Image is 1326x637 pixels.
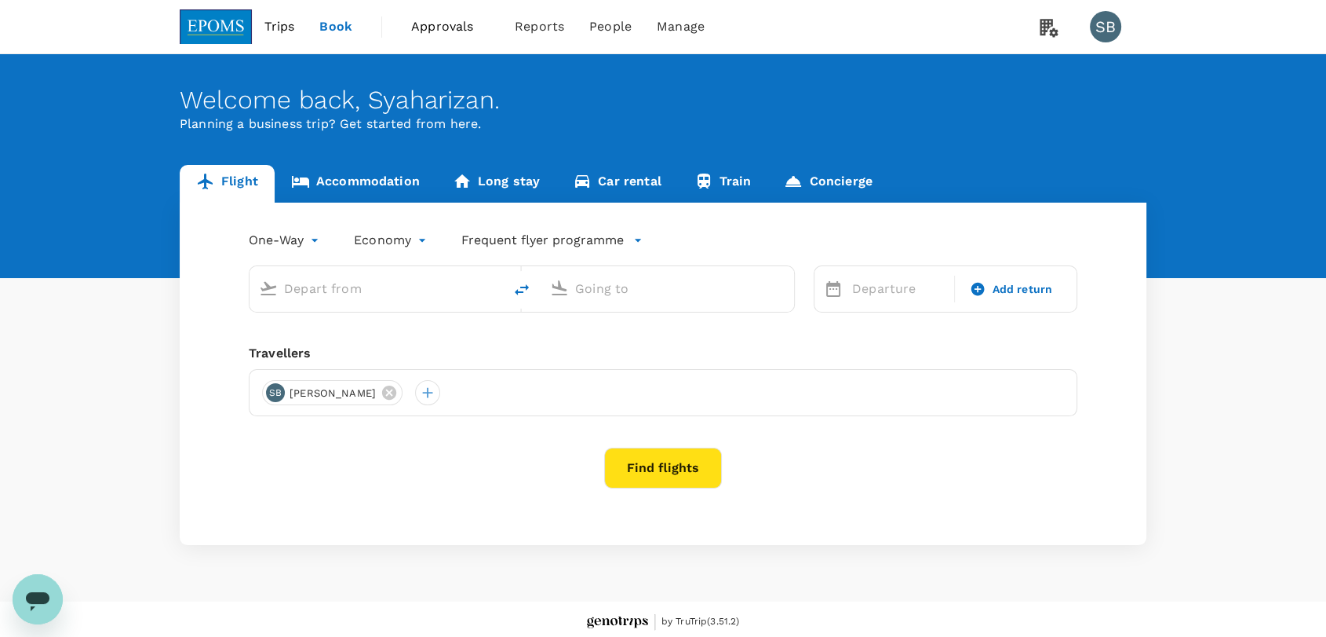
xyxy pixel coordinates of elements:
span: Book [319,17,352,36]
span: People [589,17,632,36]
button: delete [503,271,541,309]
p: Departure [852,280,945,298]
button: Open [492,287,495,290]
a: Concierge [767,165,888,203]
div: SB [266,383,285,402]
button: Find flights [604,448,722,489]
div: SB[PERSON_NAME] [262,380,403,405]
span: Add return [992,281,1052,298]
a: Accommodation [275,165,436,203]
span: by TruTrip ( 3.51.2 ) [661,614,740,630]
img: EPOMS SDN BHD [180,9,252,44]
span: Trips [264,17,295,36]
div: Travellers [249,344,1077,363]
iframe: Button to launch messaging window [13,574,63,624]
div: Welcome back , Syaharizan . [180,86,1146,115]
a: Flight [180,165,275,203]
div: One-Way [249,228,322,253]
span: [PERSON_NAME] [280,386,385,401]
p: Planning a business trip? Get started from here. [180,115,1146,134]
a: Long stay [436,165,556,203]
span: Manage [657,17,705,36]
a: Train [678,165,768,203]
div: SB [1090,11,1121,42]
span: Reports [515,17,564,36]
div: Economy [354,228,430,253]
button: Frequent flyer programme [461,231,643,250]
input: Going to [575,276,761,301]
p: Frequent flyer programme [461,231,624,250]
button: Open [783,287,786,290]
a: Car rental [556,165,678,203]
span: Approvals [411,17,490,36]
input: Depart from [284,276,470,301]
img: Genotrips - EPOMS [587,617,648,628]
